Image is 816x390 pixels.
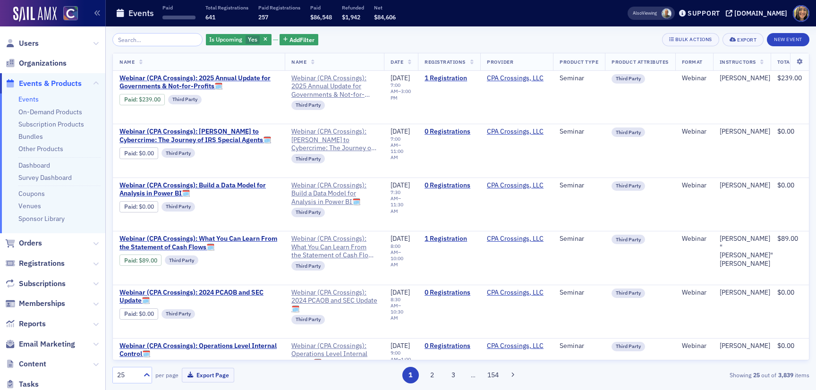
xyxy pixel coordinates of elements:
p: Total Registrations [205,4,248,11]
a: Tasks [5,379,39,390]
span: ‌ [162,16,195,19]
div: Paid: 0 - $0 [119,147,158,159]
a: Webinar (CPA Crossings): Build a Data Model for Analysis in Power BI🗓️ [119,181,278,198]
a: 0 Registrations [425,127,474,136]
span: CPA Crossings, LLC [487,235,546,243]
input: Search… [112,33,203,46]
span: Webinar (CPA Crossings): Build a Data Model for Analysis in Power BI🗓️ [291,181,377,206]
div: Seminar [560,235,598,243]
a: 0 Registrations [425,181,474,190]
a: Survey Dashboard [18,173,72,182]
span: 257 [258,13,268,21]
div: Third Party [291,154,325,163]
div: – [391,297,411,322]
span: : [124,96,139,103]
a: Webinar (CPA Crossings): [PERSON_NAME] to Cybercrime: The Journey of IRS Special Agents🗓️ [119,127,278,144]
span: $1,942 [342,13,360,21]
span: Is Upcoming [209,35,242,43]
div: Support [688,9,720,17]
a: Webinar (CPA Crossings): [PERSON_NAME] to Cybercrime: The Journey of IRS Special Agents🗓️ [291,127,377,153]
span: Webinar (CPA Crossings): 2024 PCAOB and SEC Update🗓️ [291,288,377,314]
span: : [124,203,139,210]
div: Third Party [161,148,195,158]
a: [PERSON_NAME] [720,74,770,83]
a: Webinar (CPA Crossings): Operations Level Internal Control🗓️ [291,342,377,367]
a: Webinar (CPA Crossings): 2025 Annual Update for Governments & Not-for-Profits🗓️ [291,74,377,99]
div: Paid: 0 - $0 [119,308,158,320]
span: Orders [19,238,42,248]
p: Refunded [342,4,364,11]
span: Derrol Moorhead [662,8,671,18]
div: Third Party [161,309,195,319]
span: CPA Crossings, LLC [487,288,546,297]
span: $89.00 [777,234,798,243]
span: Email Marketing [19,339,75,349]
a: [PERSON_NAME] "[PERSON_NAME]" [PERSON_NAME] [720,235,773,268]
span: Users [19,38,39,49]
span: Organizations [19,58,67,68]
div: [PERSON_NAME] [720,342,770,350]
a: [PERSON_NAME] [720,127,770,136]
a: Memberships [5,298,65,309]
a: 0 Registrations [425,288,474,297]
div: – [391,136,411,161]
span: Webinar (CPA Crossings): What You Can Learn From the Statement of Cash Flows🗓️ [291,235,377,260]
a: Other Products [18,144,63,153]
div: Third Party [161,202,195,212]
span: Registrations [425,59,466,65]
div: Seminar [560,127,598,136]
span: Content [19,359,46,369]
div: Third Party [612,74,645,84]
a: 1 Registration [425,235,474,243]
span: $0.00 [139,203,154,210]
a: Bundles [18,132,43,141]
span: [DATE] [391,74,410,82]
span: : [124,150,139,157]
div: [PERSON_NAME] [720,288,770,297]
span: CPA Crossings, LLC [487,342,546,350]
div: – [391,82,411,101]
a: Venues [18,202,41,210]
div: Third Party [291,101,325,110]
span: Product Type [560,59,598,65]
span: $84,606 [374,13,396,21]
span: Format [682,59,703,65]
span: [DATE] [391,127,410,136]
time: 8:30 AM [391,296,400,309]
a: Webinar (CPA Crossings): What You Can Learn From the Statement of Cash Flows🗓️ [119,235,278,251]
strong: 3,839 [776,371,795,379]
span: [DATE] [391,288,410,297]
div: Also [633,10,642,16]
time: 7:30 AM [391,189,400,202]
a: Paid [124,96,136,103]
span: 641 [205,13,215,21]
time: 10:30 AM [391,308,403,321]
div: Third Party [168,95,202,104]
h1: Events [128,8,154,19]
span: $239.00 [139,96,161,103]
a: Paid [124,150,136,157]
p: Paid [162,4,195,11]
span: Instructors [720,59,756,65]
div: Webinar [682,74,706,83]
div: Webinar [682,235,706,243]
span: $86,548 [310,13,332,21]
span: Profile [793,5,809,22]
a: Reports [5,319,46,329]
a: Events [18,95,39,103]
a: Webinar (CPA Crossings): Operations Level Internal Control🗓️ [119,342,278,358]
a: SailAMX [13,7,57,22]
a: CPA Crossings, LLC [487,127,544,136]
span: $239.00 [777,74,802,82]
div: – [391,350,411,368]
span: $0.00 [139,310,154,317]
a: Paid [124,203,136,210]
button: 154 [485,367,501,383]
a: 0 Registrations [425,342,474,350]
div: – [391,189,411,214]
span: [DATE] [391,181,410,189]
span: Provider [487,59,513,65]
span: Viewing [633,10,657,17]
